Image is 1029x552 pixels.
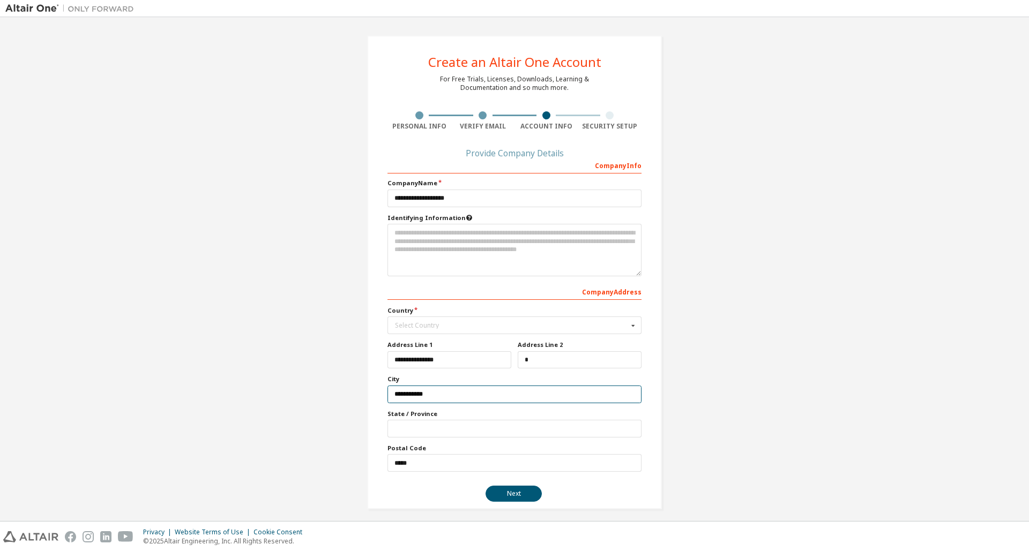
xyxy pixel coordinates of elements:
label: Please provide any information that will help our support team identify your company. Email and n... [387,214,642,222]
div: Create an Altair One Account [428,56,601,69]
label: Postal Code [387,444,642,452]
div: Cookie Consent [253,528,309,536]
img: facebook.svg [65,531,76,542]
label: Country [387,306,642,315]
img: linkedin.svg [100,531,111,542]
button: Next [486,486,542,502]
div: Provide Company Details [387,150,642,156]
label: Address Line 2 [518,341,642,349]
label: State / Province [387,410,642,418]
div: Website Terms of Use [175,528,253,536]
label: Company Name [387,179,642,187]
div: Verify Email [451,122,515,131]
div: Company Info [387,156,642,173]
div: Security Setup [578,122,642,131]
div: Account Info [514,122,578,131]
img: youtube.svg [118,531,133,542]
label: City [387,375,642,383]
img: altair_logo.svg [3,531,58,542]
p: © 2025 Altair Engineering, Inc. All Rights Reserved. [143,536,309,546]
div: Privacy [143,528,175,536]
div: Personal Info [387,122,451,131]
label: Address Line 1 [387,341,511,349]
div: Select Country [395,322,628,329]
div: For Free Trials, Licenses, Downloads, Learning & Documentation and so much more. [440,75,589,92]
img: instagram.svg [83,531,94,542]
div: Company Address [387,283,642,300]
img: Altair One [5,3,139,14]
